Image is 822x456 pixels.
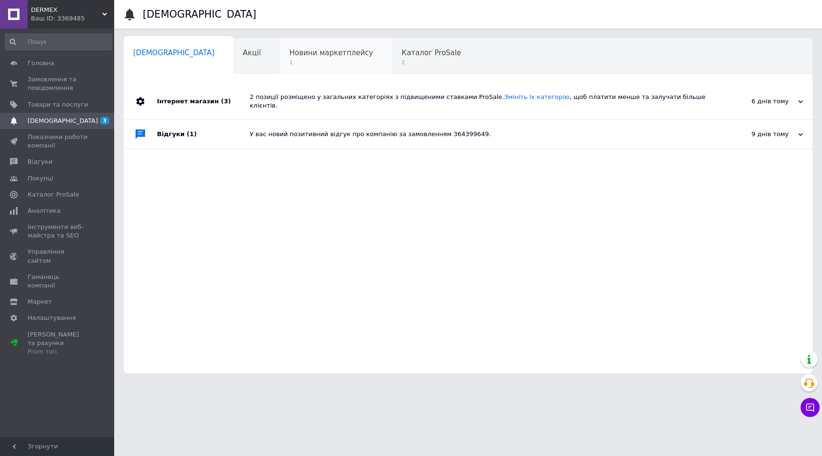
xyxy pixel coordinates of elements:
[28,59,54,68] span: Головна
[28,75,88,92] span: Замовлення та повідомлення
[28,158,52,166] span: Відгуки
[31,14,114,23] div: Ваш ID: 3369485
[28,314,76,322] span: Налаштування
[31,6,102,14] span: DERMEX
[289,49,373,57] span: Новини маркетплейсу
[708,130,803,139] div: 9 днів тому
[28,174,53,183] span: Покупці
[28,273,88,290] span: Гаманець компанії
[801,398,820,417] button: Чат з покупцем
[157,120,250,149] div: Відгуки
[28,297,52,306] span: Маркет
[401,49,461,57] span: Каталог ProSale
[28,133,88,150] span: Показники роботи компанії
[28,223,88,240] span: Інструменти веб-майстра та SEO
[504,93,570,100] a: Змініть їх категорію
[133,49,215,57] span: [DEMOGRAPHIC_DATA]
[28,207,60,215] span: Аналітика
[250,130,708,139] div: У вас новий позитивний відгук про компанію за замовленням 364399649.
[5,33,112,50] input: Пошук
[28,248,88,265] span: Управління сайтом
[289,59,373,66] span: 1
[28,330,88,357] span: [PERSON_NAME] та рахунки
[187,130,197,138] span: (1)
[28,347,88,356] div: Prom топ
[250,93,708,110] div: 2 позиції розміщено у загальних категоріях з підвищеними ставками ProSale. , щоб платити менше та...
[708,97,803,106] div: 6 днів тому
[28,190,79,199] span: Каталог ProSale
[28,100,88,109] span: Товари та послуги
[243,49,261,57] span: Акції
[100,117,109,125] span: 3
[143,9,256,20] h1: [DEMOGRAPHIC_DATA]
[401,59,461,66] span: 2
[157,83,250,119] div: Інтернет магазин
[28,117,98,125] span: [DEMOGRAPHIC_DATA]
[221,98,231,105] span: (3)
